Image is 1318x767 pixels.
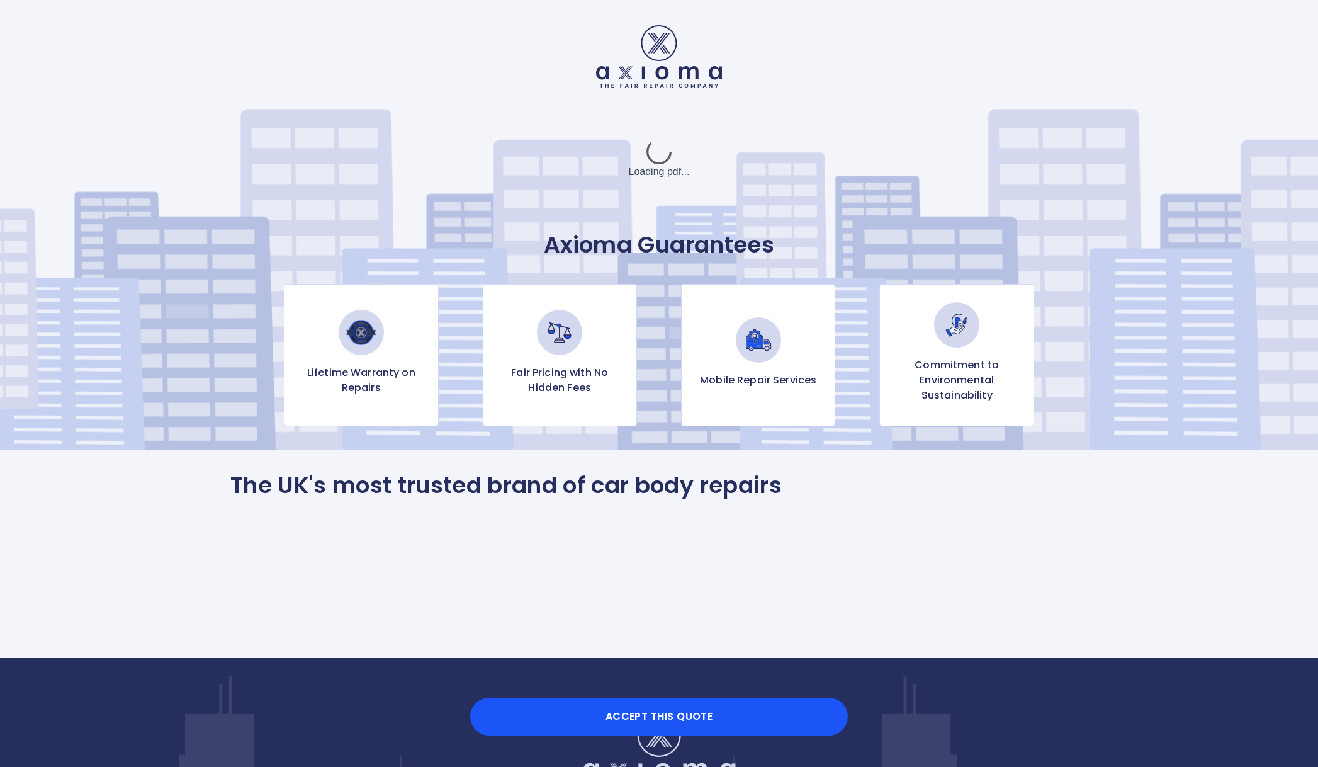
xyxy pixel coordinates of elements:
[230,472,782,499] p: The UK's most trusted brand of car body repairs
[470,698,848,736] button: Accept this Quote
[934,302,979,348] img: Commitment to Environmental Sustainability
[890,358,1023,403] p: Commitment to Environmental Sustainability
[596,25,722,88] img: Logo
[493,365,626,395] p: Fair Pricing with No Hidden Fees
[565,128,753,191] div: Loading pdf...
[230,231,1088,259] p: Axioma Guarantees
[339,310,384,355] img: Lifetime Warranty on Repairs
[736,317,781,363] img: Mobile Repair Services
[700,373,816,388] p: Mobile Repair Services
[230,520,1088,608] iframe: Customer reviews powered by Trustpilot
[295,365,427,395] p: Lifetime Warranty on Repairs
[537,310,582,355] img: Fair Pricing with No Hidden Fees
